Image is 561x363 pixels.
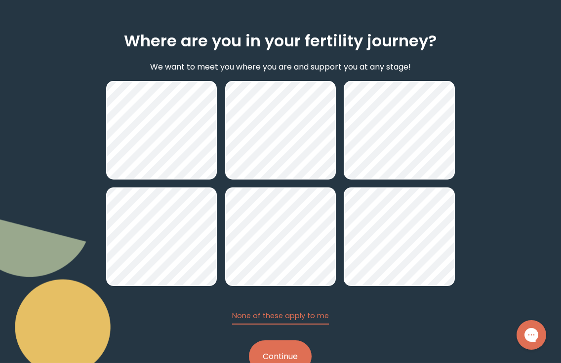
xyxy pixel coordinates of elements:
[512,317,551,353] iframe: Gorgias live chat messenger
[124,29,437,53] h2: Where are you in your fertility journey?
[150,61,411,73] p: We want to meet you where you are and support you at any stage!
[232,311,329,325] button: None of these apply to me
